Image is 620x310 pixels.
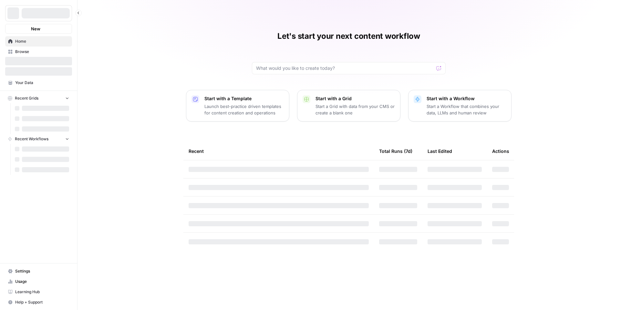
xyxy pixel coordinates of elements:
[15,289,69,295] span: Learning Hub
[277,31,420,41] h1: Let's start your next content workflow
[5,78,72,88] a: Your Data
[5,266,72,276] a: Settings
[315,103,395,116] p: Start a Grid with data from your CMS or create a blank one
[204,95,284,102] p: Start with a Template
[186,90,289,122] button: Start with a TemplateLaunch best-practice driven templates for content creation and operations
[189,142,369,160] div: Recent
[5,93,72,103] button: Recent Grids
[31,26,40,32] span: New
[15,80,69,86] span: Your Data
[5,47,72,57] a: Browse
[427,95,506,102] p: Start with a Workflow
[15,279,69,284] span: Usage
[15,38,69,44] span: Home
[408,90,512,122] button: Start with a WorkflowStart a Workflow that combines your data, LLMs and human review
[5,24,72,34] button: New
[5,297,72,307] button: Help + Support
[5,134,72,144] button: Recent Workflows
[379,142,412,160] div: Total Runs (7d)
[5,36,72,47] a: Home
[15,95,38,101] span: Recent Grids
[204,103,284,116] p: Launch best-practice driven templates for content creation and operations
[15,49,69,55] span: Browse
[15,268,69,274] span: Settings
[427,103,506,116] p: Start a Workflow that combines your data, LLMs and human review
[5,276,72,287] a: Usage
[15,136,48,142] span: Recent Workflows
[315,95,395,102] p: Start with a Grid
[15,299,69,305] span: Help + Support
[492,142,509,160] div: Actions
[297,90,400,122] button: Start with a GridStart a Grid with data from your CMS or create a blank one
[256,65,434,71] input: What would you like to create today?
[5,287,72,297] a: Learning Hub
[428,142,452,160] div: Last Edited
